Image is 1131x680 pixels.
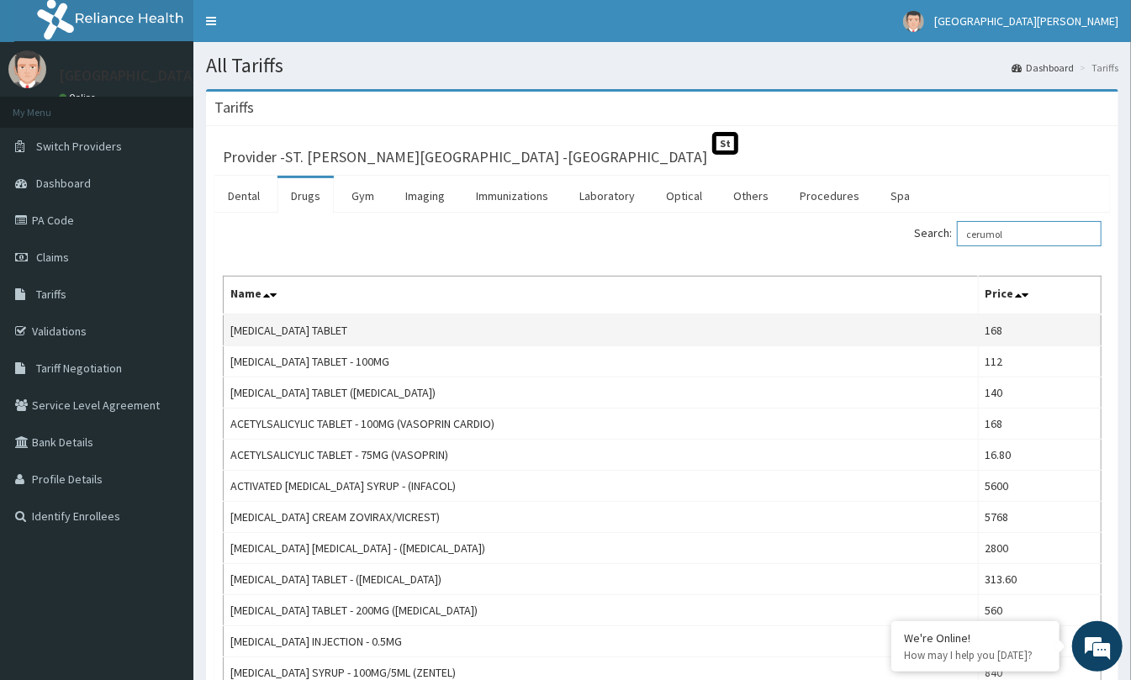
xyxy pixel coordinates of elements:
[206,55,1118,76] h1: All Tariffs
[462,178,562,213] a: Immunizations
[914,221,1102,246] label: Search:
[224,564,979,595] td: [MEDICAL_DATA] TABLET - ([MEDICAL_DATA])
[224,277,979,315] th: Name
[224,314,979,346] td: [MEDICAL_DATA] TABLET
[59,68,308,83] p: [GEOGRAPHIC_DATA][PERSON_NAME]
[214,178,273,213] a: Dental
[978,440,1101,471] td: 16.80
[224,471,979,502] td: ACTIVATED [MEDICAL_DATA] SYRUP - (INFACOL)
[566,178,648,213] a: Laboratory
[59,92,99,103] a: Online
[957,221,1102,246] input: Search:
[978,314,1101,346] td: 168
[978,346,1101,377] td: 112
[98,212,232,382] span: We're online!
[36,139,122,154] span: Switch Providers
[224,533,979,564] td: [MEDICAL_DATA] [MEDICAL_DATA] - ([MEDICAL_DATA])
[224,346,979,377] td: [MEDICAL_DATA] TABLET - 100MG
[224,626,979,657] td: [MEDICAL_DATA] INJECTION - 0.5MG
[978,533,1101,564] td: 2800
[903,11,924,32] img: User Image
[978,564,1101,595] td: 313.60
[338,178,388,213] a: Gym
[877,178,923,213] a: Spa
[8,459,320,518] textarea: Type your message and hit 'Enter'
[87,94,283,116] div: Chat with us now
[904,630,1047,646] div: We're Online!
[36,250,69,265] span: Claims
[224,440,979,471] td: ACETYLSALICYLIC TABLET - 75MG (VASOPRIN)
[786,178,873,213] a: Procedures
[214,100,254,115] h3: Tariffs
[978,277,1101,315] th: Price
[904,648,1047,662] p: How may I help you today?
[36,176,91,191] span: Dashboard
[392,178,458,213] a: Imaging
[224,409,979,440] td: ACETYLSALICYLIC TABLET - 100MG (VASOPRIN CARDIO)
[712,132,738,155] span: St
[978,502,1101,533] td: 5768
[224,502,979,533] td: [MEDICAL_DATA] CREAM ZOVIRAX/VICREST)
[978,595,1101,626] td: 560
[277,178,334,213] a: Drugs
[978,377,1101,409] td: 140
[978,471,1101,502] td: 5600
[8,50,46,88] img: User Image
[934,13,1118,29] span: [GEOGRAPHIC_DATA][PERSON_NAME]
[653,178,716,213] a: Optical
[224,377,979,409] td: [MEDICAL_DATA] TABLET ([MEDICAL_DATA])
[978,409,1101,440] td: 168
[223,150,707,165] h3: Provider - ST. [PERSON_NAME][GEOGRAPHIC_DATA] -[GEOGRAPHIC_DATA]
[36,287,66,302] span: Tariffs
[224,595,979,626] td: [MEDICAL_DATA] TABLET - 200MG ([MEDICAL_DATA])
[276,8,316,49] div: Minimize live chat window
[1076,61,1118,75] li: Tariffs
[36,361,122,376] span: Tariff Negotiation
[1012,61,1074,75] a: Dashboard
[31,84,68,126] img: d_794563401_company_1708531726252_794563401
[720,178,782,213] a: Others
